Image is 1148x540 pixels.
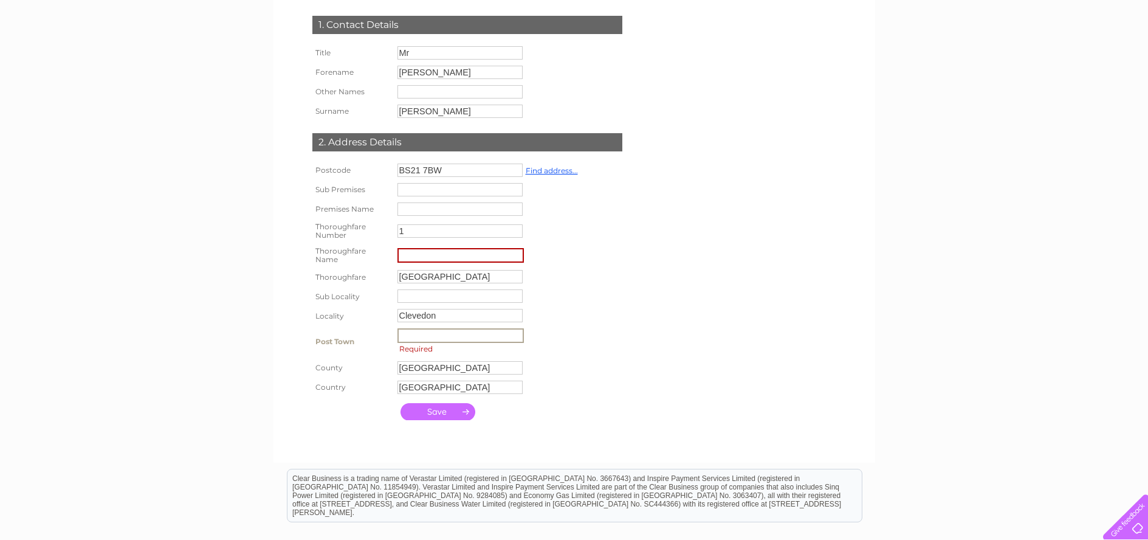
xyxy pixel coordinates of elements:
th: Premises Name [309,199,394,219]
a: 0333 014 3131 [919,6,1003,21]
th: Locality [309,306,394,325]
th: Other Names [309,82,394,102]
th: Post Town [309,325,394,358]
th: Surname [309,102,394,121]
th: County [309,358,394,378]
th: Title [309,43,394,63]
a: Energy [964,52,991,61]
input: Submit [400,403,475,420]
th: Forename [309,63,394,82]
span: Required [399,344,433,353]
div: 1. Contact Details [312,16,622,34]
th: Country [309,378,394,397]
th: Thoroughfare Number [309,219,394,243]
th: Sub Premises [309,180,394,199]
a: Contact [1067,52,1097,61]
th: Thoroughfare Name [309,243,394,268]
a: Telecoms [998,52,1035,61]
a: Find address... [526,166,578,175]
th: Postcode [309,161,394,180]
a: Blog [1042,52,1060,61]
img: logo.png [40,32,102,69]
a: Log out [1108,52,1136,61]
div: 2. Address Details [312,133,622,151]
th: Thoroughfare [309,267,394,286]
div: Clear Business is a trading name of Verastar Limited (registered in [GEOGRAPHIC_DATA] No. 3667643... [287,7,862,59]
a: Water [934,52,957,61]
th: Sub Locality [309,286,394,306]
